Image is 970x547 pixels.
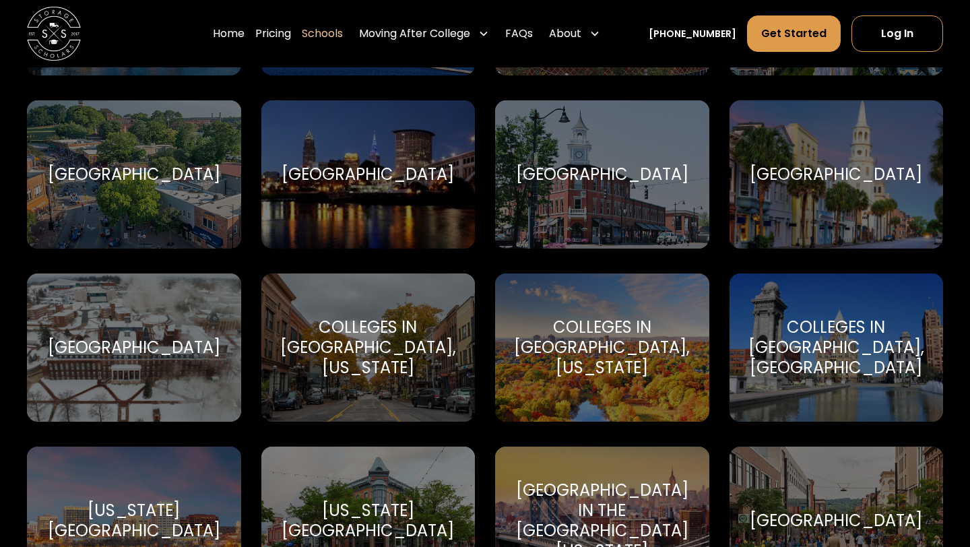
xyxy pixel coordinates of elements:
[27,7,81,61] img: Storage Scholars main logo
[746,317,928,378] div: Colleges in [GEOGRAPHIC_DATA], [GEOGRAPHIC_DATA]
[750,164,922,185] div: [GEOGRAPHIC_DATA]
[516,164,688,185] div: [GEOGRAPHIC_DATA]
[730,273,944,422] a: Go to selected school
[730,100,944,249] a: Go to selected school
[851,15,943,52] a: Log In
[278,501,459,541] div: [US_STATE][GEOGRAPHIC_DATA]
[511,317,693,378] div: Colleges in [GEOGRAPHIC_DATA], [US_STATE]
[261,100,476,249] a: Go to selected school
[48,164,220,185] div: [GEOGRAPHIC_DATA]
[282,164,454,185] div: [GEOGRAPHIC_DATA]
[544,15,606,53] div: About
[27,100,241,249] a: Go to selected school
[48,337,220,358] div: [GEOGRAPHIC_DATA]
[649,27,736,41] a: [PHONE_NUMBER]
[354,15,494,53] div: Moving After College
[495,273,709,422] a: Go to selected school
[27,273,241,422] a: Go to selected school
[747,15,841,52] a: Get Started
[43,501,225,541] div: [US_STATE][GEOGRAPHIC_DATA]
[549,26,581,42] div: About
[278,317,459,378] div: Colleges in [GEOGRAPHIC_DATA], [US_STATE]
[505,15,533,53] a: FAQs
[750,511,922,531] div: [GEOGRAPHIC_DATA]
[261,273,476,422] a: Go to selected school
[213,15,245,53] a: Home
[255,15,291,53] a: Pricing
[495,100,709,249] a: Go to selected school
[302,15,343,53] a: Schools
[359,26,470,42] div: Moving After College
